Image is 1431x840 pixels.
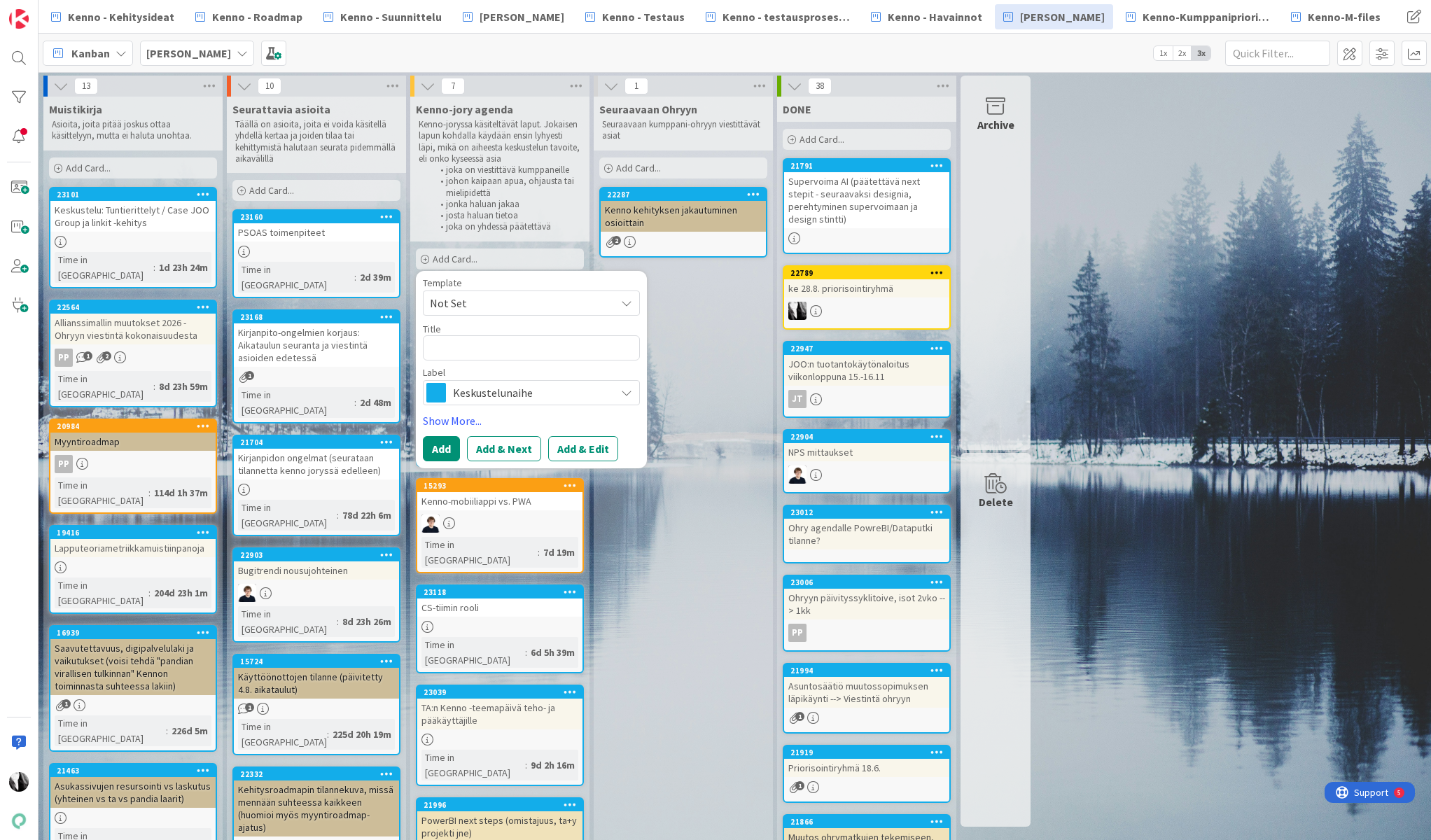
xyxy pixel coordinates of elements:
img: MT [421,514,440,533]
span: [PERSON_NAME] [1020,8,1105,25]
a: 15293Kenno-mobiiliappi vs. PWAMTTime in [GEOGRAPHIC_DATA]:7d 19m [416,478,584,573]
span: DONE [783,102,811,116]
div: 5 [73,6,76,17]
div: 21704Kirjanpidon ongelmat (seurataan tilannetta kenno joryssä edelleen) [234,436,399,479]
span: 7 [441,78,465,94]
div: MT [784,465,949,484]
span: 38 [808,78,832,94]
div: 23160 [234,211,399,223]
div: 22903 [234,549,399,561]
div: JT [784,390,949,408]
div: 21791Supervoima AI (päätettävä next stepit - seuraavaksi designia, perehtyminen supervoimaan ja d... [784,160,949,228]
div: 15293Kenno-mobiiliappi vs. PWA [417,479,582,510]
div: 204d 23h 1m [151,585,211,601]
img: MT [788,465,807,484]
div: Myyntiroadmap [50,433,216,451]
span: Kenno - Havainnot [888,8,982,25]
div: PP [55,455,73,473]
div: 8d 23h 59m [155,379,211,394]
div: Keskustelu: Tuntierittelyt / Case JOO Group ja linkit -kehitys [50,201,216,232]
div: Time in [GEOGRAPHIC_DATA] [421,637,525,668]
a: 21994Asuntosäätiö muutossopimuksen läpikäynti --> Viestintä ohryyn [783,663,951,734]
span: Add Card... [616,162,661,174]
div: 1d 23h 24m [155,260,211,275]
span: Kenno-Kumppanipriorisointi [1143,8,1270,25]
div: 22904NPS mittaukset [784,430,949,461]
a: 22287Kenno kehityksen jakautuminen osioittain [599,187,767,258]
div: 23039 [417,686,582,699]
a: 22789ke 28.8. priorisointiryhmäKV [783,265,951,330]
div: 23160 [240,212,399,222]
a: [PERSON_NAME] [454,4,573,29]
div: Saavutettavuus, digipalvelulaki ja vaikutukset (voisi tehdä "pandian virallisen tulkinnan" Kennon... [50,639,216,695]
span: Kenno-M-files [1308,8,1381,25]
div: 21791 [784,160,949,172]
a: 20984MyyntiroadmapPPTime in [GEOGRAPHIC_DATA]:114d 1h 37m [49,419,217,514]
button: Add & Edit [548,436,618,461]
span: : [337,614,339,629]
div: Priorisointiryhmä 18.6. [784,759,949,777]
div: 23101 [57,190,216,199]
div: 23168 [234,311,399,323]
span: Template [423,278,462,288]
a: Kenno - Kehitysideat [43,4,183,29]
span: 3x [1192,46,1210,60]
div: 23118CS-tiimin rooli [417,586,582,617]
div: Time in [GEOGRAPHIC_DATA] [421,537,538,568]
div: CS-tiimin rooli [417,598,582,617]
span: Support [29,2,64,19]
span: Kenno-jory agenda [416,102,513,116]
div: 21919 [784,746,949,759]
div: 21866 [790,817,949,827]
div: 7d 19m [540,545,578,560]
span: Add Card... [433,253,477,265]
div: 22287 [607,190,766,199]
a: 19416LapputeoriametriikkamuistiinpanojaTime in [GEOGRAPHIC_DATA]:204d 23h 1m [49,525,217,614]
div: Kirjanpidon ongelmat (seurataan tilannetta kenno joryssä edelleen) [234,449,399,479]
a: 23012Ohry agendalle PowreBI/Dataputki tilanne? [783,505,951,563]
div: 22789ke 28.8. priorisointiryhmä [784,267,949,297]
div: 78d 22h 6m [339,507,395,523]
div: 23012 [790,507,949,517]
div: 21463Asukassivujen resursointi vs laskutus (yhteinen vs ta vs pandia laarit) [50,764,216,808]
div: 20984Myyntiroadmap [50,420,216,451]
div: 22564Allianssimallin muutokset 2026 - Ohryyn viestintä kokonaisuudesta [50,301,216,344]
li: johon kaipaan apua, ohjausta tai mielipidettä [433,176,582,199]
a: 21919Priorisointiryhmä 18.6. [783,745,951,803]
span: [PERSON_NAME] [480,8,564,25]
div: 15293 [417,479,582,492]
span: Kanban [71,45,110,62]
div: Käyttöönottojen tilanne (päivitetty 4.8. aikataulut) [234,668,399,699]
a: 22564Allianssimallin muutokset 2026 - Ohryyn viestintä kokonaisuudestaPPTime in [GEOGRAPHIC_DATA]... [49,300,217,407]
div: 21463 [57,766,216,776]
li: josta haluan tietoa [433,210,582,221]
a: 23006Ohryyn päivityssyklitoive, isot 2vko --> 1kkPP [783,575,951,652]
div: Time in [GEOGRAPHIC_DATA] [238,387,354,418]
p: Täällä on asioita, joita ei voida käsitellä yhdellä kertaa ja joiden tilaa tai kehittymistä halut... [235,119,398,164]
div: 6d 5h 39m [527,645,578,660]
div: 23006 [790,577,949,587]
a: 22904NPS mittauksetMT [783,429,951,493]
span: : [354,395,356,410]
div: 9d 2h 16m [527,757,578,773]
div: MT [234,584,399,602]
div: 15293 [424,481,582,491]
div: 23101Keskustelu: Tuntierittelyt / Case JOO Group ja linkit -kehitys [50,188,216,232]
div: 226d 5m [168,723,211,738]
div: 22332 [234,768,399,780]
div: Bugitrendi nousujohteinen [234,561,399,580]
div: JOO:n tuotantokäytönaloitus viikonloppuna 15.-16.11 [784,355,949,386]
div: 23039 [424,687,582,697]
div: 21996 [417,799,582,811]
div: 21994Asuntosäätiö muutossopimuksen läpikäynti --> Viestintä ohryyn [784,664,949,708]
div: 21996 [424,800,582,810]
b: [PERSON_NAME] [146,46,231,60]
div: 114d 1h 37m [151,485,211,500]
span: 1 [795,781,804,790]
div: 23160PSOAS toimenpiteet [234,211,399,241]
div: 19416Lapputeoriametriikkamuistiinpanoja [50,526,216,557]
a: [PERSON_NAME] [995,4,1113,29]
img: MT [238,584,256,602]
div: 22287Kenno kehityksen jakautuminen osioittain [601,188,766,232]
span: : [148,485,151,500]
